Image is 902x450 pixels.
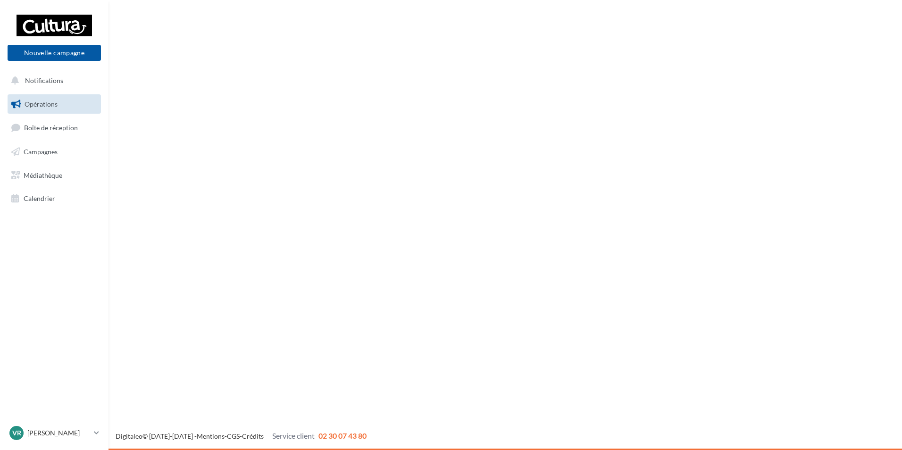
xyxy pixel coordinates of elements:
span: Médiathèque [24,171,62,179]
a: CGS [227,432,240,440]
button: Nouvelle campagne [8,45,101,61]
span: © [DATE]-[DATE] - - - [116,432,367,440]
span: Opérations [25,100,58,108]
a: Calendrier [6,189,103,208]
span: Calendrier [24,194,55,202]
span: Campagnes [24,148,58,156]
span: Service client [272,431,315,440]
a: Crédits [242,432,264,440]
span: Notifications [25,76,63,84]
p: [PERSON_NAME] [27,428,90,438]
span: Vr [12,428,21,438]
span: 02 30 07 43 80 [318,431,367,440]
a: Opérations [6,94,103,114]
a: Mentions [197,432,225,440]
a: Médiathèque [6,166,103,185]
a: Boîte de réception [6,117,103,138]
a: Vr [PERSON_NAME] [8,424,101,442]
a: Digitaleo [116,432,142,440]
span: Boîte de réception [24,124,78,132]
a: Campagnes [6,142,103,162]
button: Notifications [6,71,99,91]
